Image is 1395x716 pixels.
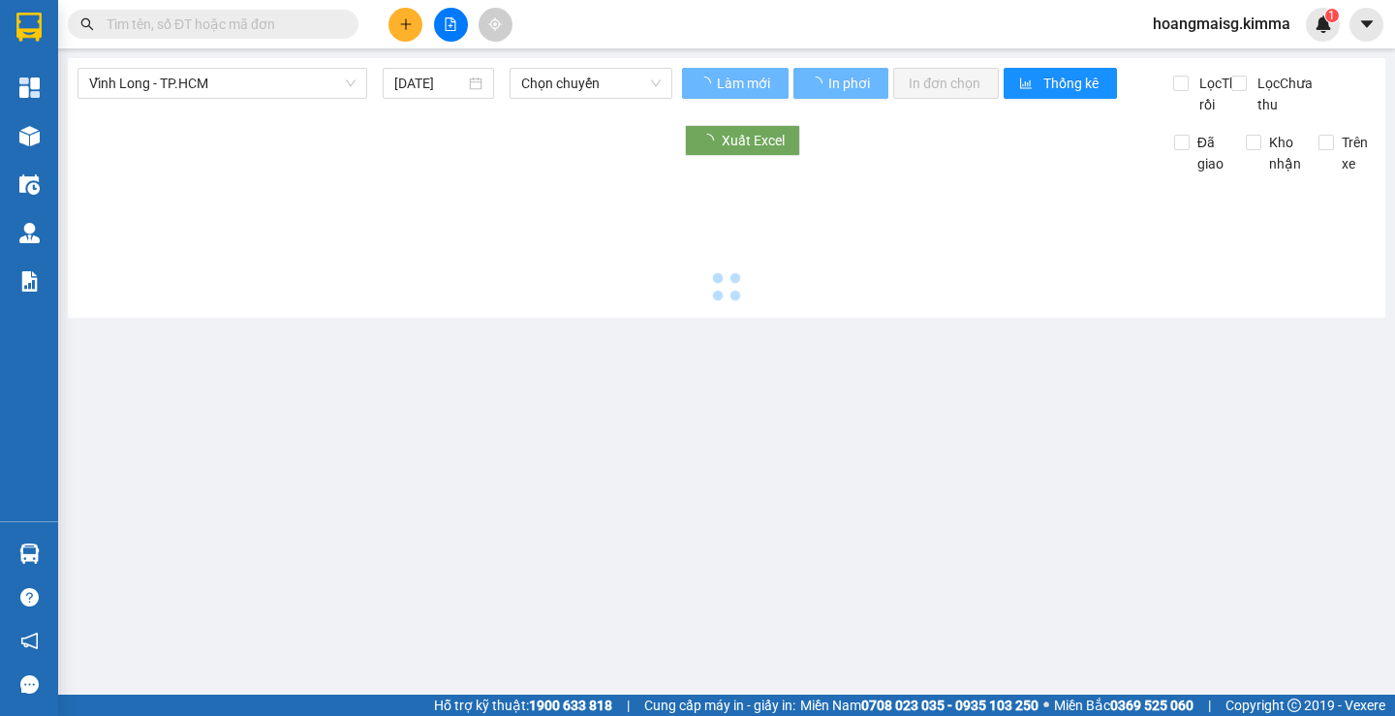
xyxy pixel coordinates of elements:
[488,17,502,31] span: aim
[828,73,873,94] span: In phơi
[809,77,825,90] span: loading
[1054,695,1193,716] span: Miền Bắc
[800,695,1038,716] span: Miền Nam
[529,698,612,713] strong: 1900 633 818
[1261,132,1309,174] span: Kho nhận
[19,174,40,195] img: warehouse-icon
[1334,132,1376,174] span: Trên xe
[1192,73,1248,115] span: Lọc Thu rồi
[434,8,468,42] button: file-add
[717,73,773,94] span: Làm mới
[685,125,800,156] button: Xuất Excel
[16,13,42,42] img: logo-vxr
[80,17,94,31] span: search
[19,78,40,98] img: dashboard-icon
[1250,73,1317,115] span: Lọc Chưa thu
[1349,8,1383,42] button: caret-down
[1137,12,1306,36] span: hoangmaisg.kimma
[434,695,612,716] span: Hỗ trợ kỹ thuật:
[1315,16,1332,33] img: icon-new-feature
[399,17,413,31] span: plus
[107,14,335,35] input: Tìm tên, số ĐT hoặc mã đơn
[19,223,40,243] img: warehouse-icon
[1328,9,1335,22] span: 1
[1208,695,1211,716] span: |
[893,68,999,99] button: In đơn chọn
[388,8,422,42] button: plus
[697,77,714,90] span: loading
[1004,68,1117,99] button: bar-chartThống kê
[1043,73,1101,94] span: Thống kê
[1110,698,1193,713] strong: 0369 525 060
[20,588,39,607] span: question-circle
[20,632,39,650] span: notification
[1325,9,1339,22] sup: 1
[627,695,630,716] span: |
[19,544,40,564] img: warehouse-icon
[1358,16,1376,33] span: caret-down
[19,126,40,146] img: warehouse-icon
[1043,701,1049,709] span: ⚪️
[394,73,465,94] input: 13/10/2025
[521,69,661,98] span: Chọn chuyến
[1190,132,1231,174] span: Đã giao
[444,17,457,31] span: file-add
[793,68,888,99] button: In phơi
[20,675,39,694] span: message
[479,8,512,42] button: aim
[1287,699,1301,712] span: copyright
[89,69,356,98] span: Vĩnh Long - TP.HCM
[19,271,40,292] img: solution-icon
[861,698,1038,713] strong: 0708 023 035 - 0935 103 250
[644,695,795,716] span: Cung cấp máy in - giấy in:
[1019,77,1036,92] span: bar-chart
[682,68,789,99] button: Làm mới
